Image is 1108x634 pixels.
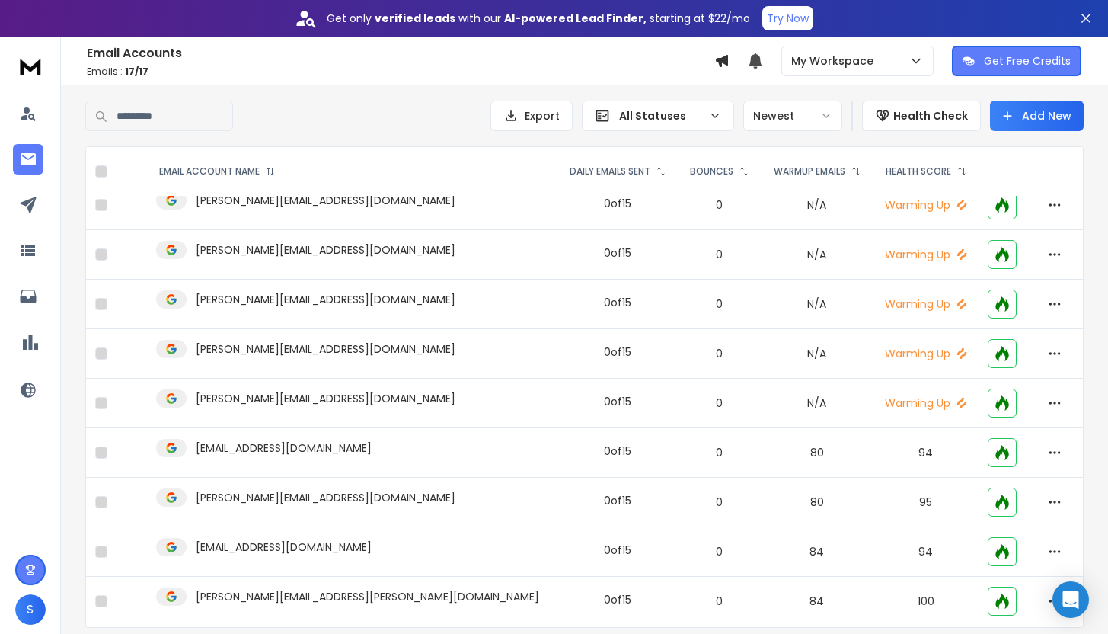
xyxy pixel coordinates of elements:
p: [PERSON_NAME][EMAIL_ADDRESS][DOMAIN_NAME] [196,292,455,307]
td: 94 [873,428,979,478]
td: 84 [762,527,873,577]
h1: Email Accounts [87,44,714,62]
div: EMAIL ACCOUNT NAME [159,165,275,178]
button: S [15,594,46,625]
button: Add New [990,101,1084,131]
p: Warming Up [882,296,969,312]
td: 80 [762,428,873,478]
p: [EMAIL_ADDRESS][DOMAIN_NAME] [196,540,372,555]
div: 0 of 15 [604,543,631,558]
p: Get Free Credits [984,53,1071,69]
td: N/A [762,329,873,379]
div: 0 of 15 [604,394,631,409]
td: N/A [762,379,873,428]
div: 0 of 15 [604,245,631,261]
div: 0 of 15 [604,295,631,310]
p: WARMUP EMAILS [774,165,845,178]
p: My Workspace [791,53,880,69]
div: 0 of 15 [604,344,631,360]
td: N/A [762,181,873,230]
p: All Statuses [619,108,703,123]
p: Health Check [893,108,968,123]
p: [PERSON_NAME][EMAIL_ADDRESS][PERSON_NAME][DOMAIN_NAME] [196,589,539,604]
div: 0 of 15 [604,443,631,459]
div: 0 of 15 [604,196,631,211]
button: Try Now [762,6,813,30]
p: HEALTH SCORE [886,165,951,178]
button: Newest [743,101,842,131]
p: 0 [687,395,752,411]
p: 0 [687,247,752,262]
p: Get only with our starting at $22/mo [327,11,750,26]
p: Warming Up [882,395,969,411]
p: 0 [687,296,752,312]
button: Health Check [862,101,981,131]
p: 0 [687,197,752,213]
td: 94 [873,527,979,577]
p: 0 [687,346,752,361]
img: logo [15,52,46,80]
strong: verified leads [375,11,455,26]
td: 80 [762,478,873,527]
p: Try Now [767,11,809,26]
p: [PERSON_NAME][EMAIL_ADDRESS][DOMAIN_NAME] [196,391,455,406]
p: 0 [687,495,752,510]
td: 95 [873,478,979,527]
button: Export [490,101,573,131]
p: BOUNCES [690,165,733,178]
p: 0 [687,594,752,609]
p: 0 [687,445,752,460]
p: [PERSON_NAME][EMAIL_ADDRESS][DOMAIN_NAME] [196,490,455,505]
td: N/A [762,230,873,280]
td: 100 [873,577,979,626]
p: Warming Up [882,197,969,213]
button: Get Free Credits [952,46,1081,76]
div: 0 of 15 [604,493,631,508]
p: Warming Up [882,247,969,262]
strong: AI-powered Lead Finder, [504,11,647,26]
p: [PERSON_NAME][EMAIL_ADDRESS][DOMAIN_NAME] [196,242,455,258]
p: [PERSON_NAME][EMAIL_ADDRESS][DOMAIN_NAME] [196,341,455,357]
div: Open Intercom Messenger [1052,581,1089,618]
p: [EMAIL_ADDRESS][DOMAIN_NAME] [196,440,372,456]
p: [PERSON_NAME][EMAIL_ADDRESS][DOMAIN_NAME] [196,193,455,208]
span: 17 / 17 [125,65,148,78]
td: 84 [762,577,873,626]
p: DAILY EMAILS SENT [570,165,650,178]
p: Warming Up [882,346,969,361]
div: 0 of 15 [604,592,631,607]
p: Emails : [87,66,714,78]
td: N/A [762,280,873,329]
p: 0 [687,544,752,559]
